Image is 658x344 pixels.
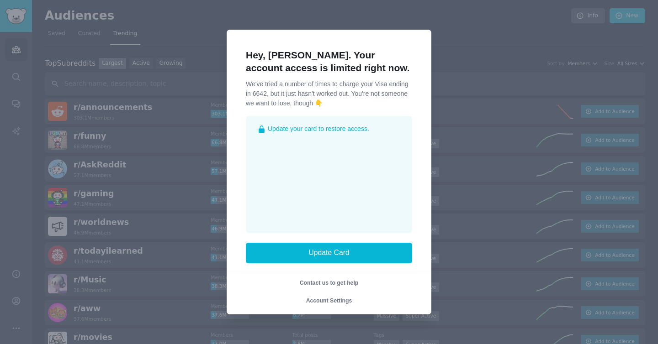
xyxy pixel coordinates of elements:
[300,280,359,286] span: Contact us to get help
[306,297,352,304] span: Account Settings
[246,49,412,74] h1: Hey, [PERSON_NAME]. Your account access is limited right now.
[246,243,412,264] button: Update Card
[246,79,412,108] p: We've tried a number of times to charge your Visa ending in 6642, but it just hasn't worked out. ...
[257,138,401,225] iframe: Secure payment input frame
[268,124,369,134] span: Update your card to restore access.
